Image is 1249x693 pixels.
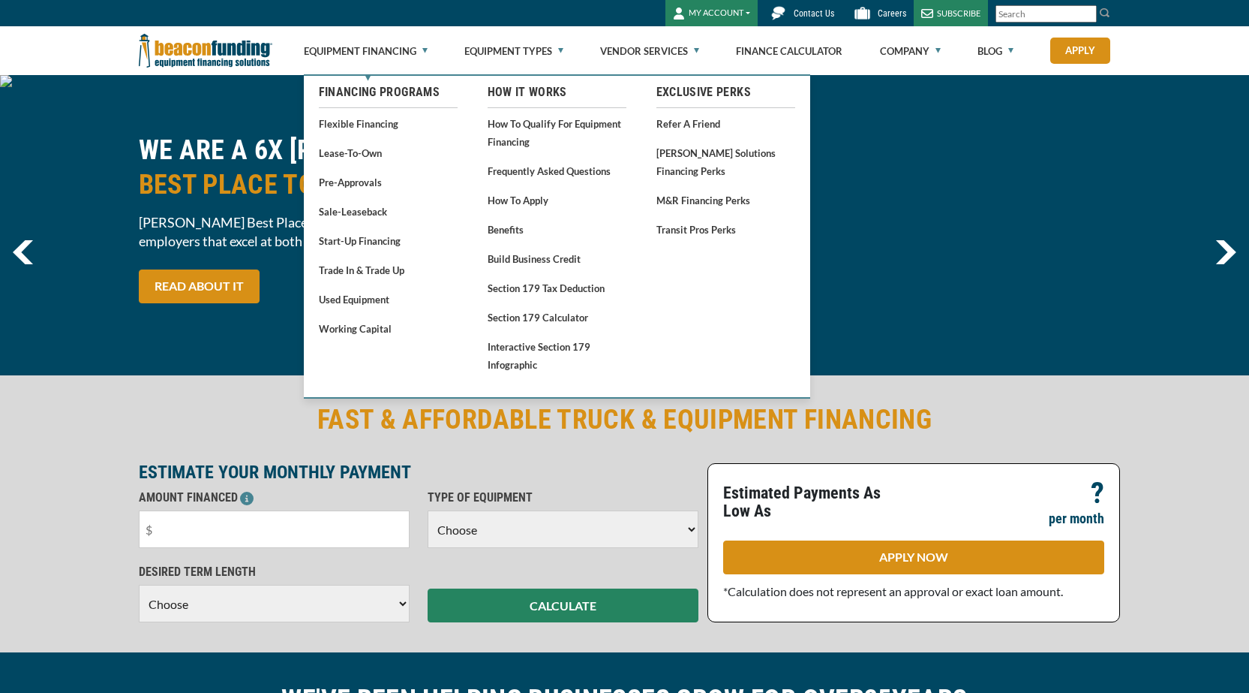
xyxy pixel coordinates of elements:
[304,27,428,75] a: Equipment Financing
[880,27,941,75] a: Company
[13,240,33,264] img: Left Navigator
[319,290,458,309] a: Used Equipment
[488,308,626,327] a: Section 179 Calculator
[319,319,458,338] a: Working Capital
[319,231,458,250] a: Start-Up Financing
[139,167,616,202] span: BEST PLACE TO WORK NOMINEE
[139,270,260,303] a: READ ABOUT IT
[488,191,626,209] a: How to Apply
[488,161,626,180] a: Frequently Asked Questions
[139,511,410,548] input: $
[319,173,458,191] a: Pre-approvals
[1099,7,1111,19] img: Search
[139,213,616,251] span: [PERSON_NAME] Best Places to Work in [GEOGRAPHIC_DATA] recognizes employers that excel at both wo...
[656,191,795,209] a: M&R Financing Perks
[428,489,698,507] p: TYPE OF EQUIPMENT
[1050,38,1110,64] a: Apply
[656,220,795,239] a: Transit Pros Perks
[1215,240,1236,264] img: Right Navigator
[319,261,458,279] a: Trade In & Trade Up
[319,114,458,133] a: Flexible Financing
[1081,8,1093,20] a: Clear search text
[139,402,1111,437] h2: FAST & AFFORDABLE TRUCK & EQUIPMENT FINANCING
[488,249,626,268] a: Build Business Credit
[1215,240,1236,264] a: next
[600,27,699,75] a: Vendor Services
[656,83,795,101] a: Exclusive Perks
[656,114,795,133] a: Refer a Friend
[794,8,834,19] span: Contact Us
[723,541,1104,574] a: APPLY NOW
[139,563,410,581] p: DESIRED TERM LENGTH
[319,202,458,221] a: Sale-Leaseback
[878,8,906,19] span: Careers
[139,489,410,507] p: AMOUNT FINANCED
[488,220,626,239] a: Benefits
[139,133,616,202] h2: WE ARE A 6X [PERSON_NAME] CHICAGO
[736,27,842,75] a: Finance Calculator
[488,337,626,374] a: Interactive Section 179 Infographic
[656,143,795,180] a: [PERSON_NAME] Solutions Financing Perks
[1049,510,1104,528] p: per month
[995,5,1097,23] input: Search
[319,83,458,101] a: Financing Programs
[488,279,626,297] a: Section 179 Tax Deduction
[488,83,626,101] a: How It Works
[139,26,272,75] img: Beacon Funding Corporation logo
[723,584,1063,598] span: *Calculation does not represent an approval or exact loan amount.
[488,114,626,151] a: How to Qualify for Equipment Financing
[139,463,698,481] p: ESTIMATE YOUR MONTHLY PAYMENT
[428,589,698,622] button: CALCULATE
[977,27,1013,75] a: Blog
[464,27,563,75] a: Equipment Types
[1091,484,1104,502] p: ?
[319,143,458,162] a: Lease-To-Own
[13,240,33,264] a: previous
[723,484,905,520] p: Estimated Payments As Low As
